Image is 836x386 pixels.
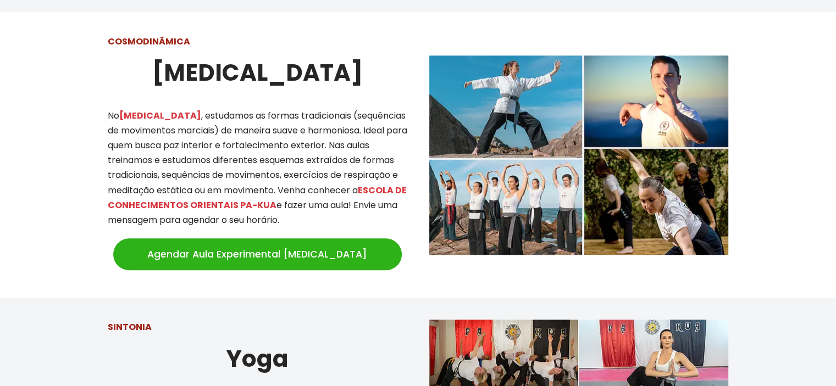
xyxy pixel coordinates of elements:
a: Agendar Aula Experimental [MEDICAL_DATA] [113,238,402,270]
mark: [MEDICAL_DATA] [119,109,201,122]
strong: Yoga [226,343,289,375]
strong: [MEDICAL_DATA] [152,57,363,89]
strong: COSMODINÃMICA [108,35,190,48]
p: No , estudamos as formas tradicionais (sequências de movimentos marciais) de maneira suave e harm... [108,108,407,228]
mark: ESCOLA DE CONHECIMENTOS ORIENTAIS PA-KUA [108,184,407,211]
strong: SINTONIA [108,321,152,333]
